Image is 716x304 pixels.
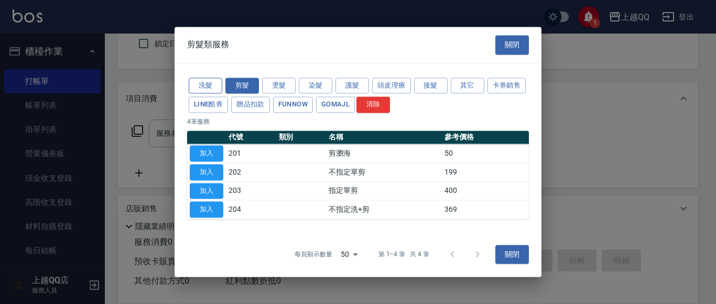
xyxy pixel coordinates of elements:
[495,245,529,264] button: 關閉
[187,40,229,50] span: 剪髮類服務
[326,131,442,144] th: 名稱
[226,163,276,182] td: 202
[295,250,332,259] p: 每頁顯示數量
[451,78,484,94] button: 其它
[189,97,228,113] button: LINE酷券
[372,78,411,94] button: 頭皮理療
[487,78,526,94] button: 卡券銷售
[299,78,332,94] button: 染髮
[337,240,362,268] div: 50
[190,145,223,161] button: 加入
[276,131,327,144] th: 類別
[442,200,529,219] td: 369
[226,131,276,144] th: 代號
[262,78,296,94] button: 燙髮
[226,144,276,163] td: 201
[231,97,270,113] button: 贈品扣款
[442,144,529,163] td: 50
[226,200,276,219] td: 204
[326,200,442,219] td: 不指定洗+剪
[326,163,442,182] td: 不指定單剪
[326,181,442,200] td: 指定單剪
[335,78,369,94] button: 護髮
[316,97,355,113] button: GOMAJL
[225,78,259,94] button: 剪髮
[187,117,529,126] p: 4 筆服務
[189,78,222,94] button: 洗髮
[356,97,390,113] button: 清除
[190,164,223,180] button: 加入
[442,131,529,144] th: 參考價格
[226,181,276,200] td: 203
[326,144,442,163] td: 剪瀏海
[442,163,529,182] td: 199
[414,78,448,94] button: 接髮
[495,35,529,55] button: 關閉
[273,97,313,113] button: FUNNOW
[190,202,223,218] button: 加入
[190,183,223,199] button: 加入
[378,250,429,259] p: 第 1–4 筆 共 4 筆
[442,181,529,200] td: 400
